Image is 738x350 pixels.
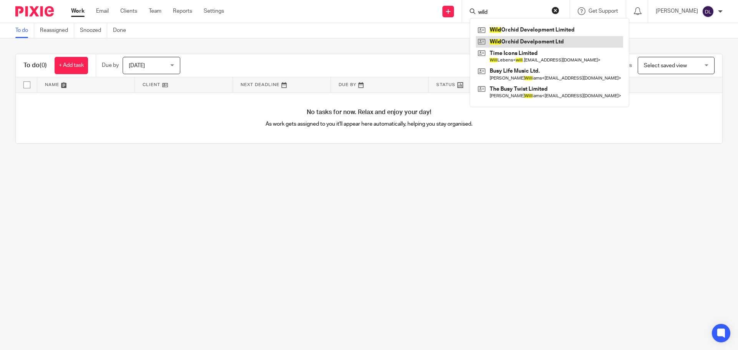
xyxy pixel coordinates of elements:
[120,7,137,15] a: Clients
[477,9,547,16] input: Search
[80,23,107,38] a: Snoozed
[40,23,74,38] a: Reassigned
[149,7,161,15] a: Team
[40,62,47,68] span: (0)
[129,63,145,68] span: [DATE]
[113,23,132,38] a: Done
[656,7,698,15] p: [PERSON_NAME]
[15,23,34,38] a: To do
[204,7,224,15] a: Settings
[16,108,722,116] h4: No tasks for now. Relax and enjoy your day!
[552,7,559,14] button: Clear
[96,7,109,15] a: Email
[588,8,618,14] span: Get Support
[702,5,714,18] img: svg%3E
[102,61,119,69] p: Due by
[15,6,54,17] img: Pixie
[55,57,88,74] a: + Add task
[23,61,47,70] h1: To do
[71,7,85,15] a: Work
[193,120,546,128] p: As work gets assigned to you it'll appear here automatically, helping you stay organised.
[644,63,687,68] span: Select saved view
[173,7,192,15] a: Reports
